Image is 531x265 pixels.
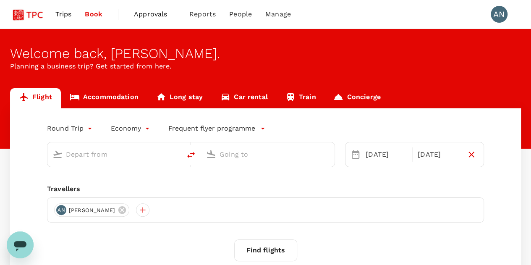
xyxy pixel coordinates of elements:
span: [PERSON_NAME] [64,206,120,215]
div: [DATE] [362,146,411,163]
button: Open [175,153,177,155]
span: People [229,9,252,19]
div: Economy [111,122,152,135]
div: Travellers [47,184,484,194]
div: AN [56,205,66,215]
a: Car rental [212,88,277,108]
div: AN [491,6,507,23]
span: Approvals [134,9,176,19]
input: Depart from [66,148,163,161]
span: Trips [55,9,72,19]
a: Flight [10,88,61,108]
button: delete [181,145,201,165]
button: Find flights [234,239,297,261]
input: Going to [220,148,317,161]
iframe: Button to launch messaging window [7,231,34,258]
p: Frequent flyer programme [168,123,255,134]
div: [DATE] [414,146,463,163]
a: Concierge [324,88,389,108]
span: Book [85,9,102,19]
a: Accommodation [61,88,147,108]
a: Long stay [147,88,212,108]
p: Planning a business trip? Get started from here. [10,61,521,71]
div: Welcome back , [PERSON_NAME] . [10,46,521,61]
div: AN[PERSON_NAME] [54,203,129,217]
span: Reports [189,9,216,19]
button: Frequent flyer programme [168,123,265,134]
div: Round Trip [47,122,94,135]
img: Tsao Pao Chee Group Pte Ltd [10,5,49,24]
button: Open [329,153,330,155]
span: Manage [265,9,291,19]
a: Train [277,88,325,108]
